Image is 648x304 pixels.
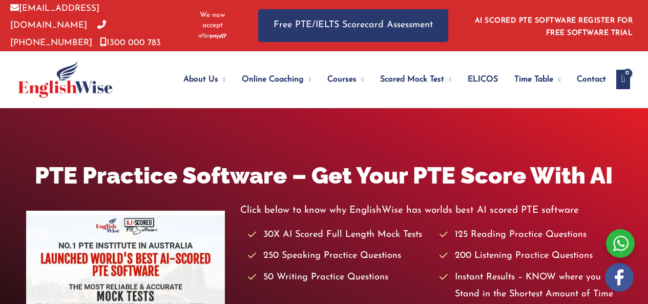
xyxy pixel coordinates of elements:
[605,263,634,292] img: white-facebook.png
[10,21,106,47] a: [PHONE_NUMBER]
[357,62,364,97] span: Menu Toggle
[192,10,233,31] span: We now accept
[569,62,606,97] a: Contact
[240,202,622,219] p: Click below to know why EnglishWise has worlds best AI scored PTE software
[248,248,430,265] li: 250 Speaking Practice Questions
[469,9,638,42] aside: Header Widget 1
[183,62,218,97] span: About Us
[380,62,444,97] span: Scored Mock Test
[553,62,560,97] span: Menu Toggle
[304,62,311,97] span: Menu Toggle
[506,62,569,97] a: Time TableMenu Toggle
[18,61,113,98] img: cropped-ew-logo
[319,62,372,97] a: CoursesMenu Toggle
[100,38,161,47] a: 1300 000 783
[444,62,451,97] span: Menu Toggle
[327,62,357,97] span: Courses
[248,227,430,244] li: 30X AI Scored Full Length Mock Tests
[475,17,633,37] a: AI SCORED PTE SOFTWARE REGISTER FOR FREE SOFTWARE TRIAL
[248,269,430,286] li: 50 Writing Practice Questions
[26,159,622,192] h1: PTE Practice Software – Get Your PTE Score With AI
[468,62,498,97] span: ELICOS
[258,9,448,42] a: Free PTE/IELTS Scorecard Assessment
[440,227,622,244] li: 125 Reading Practice Questions
[577,62,606,97] span: Contact
[10,4,99,30] a: [EMAIL_ADDRESS][DOMAIN_NAME]
[242,62,304,97] span: Online Coaching
[459,62,506,97] a: ELICOS
[218,62,225,97] span: Menu Toggle
[175,62,234,97] a: About UsMenu Toggle
[440,248,622,265] li: 200 Listening Practice Questions
[198,33,226,39] img: Afterpay-Logo
[372,62,459,97] a: Scored Mock TestMenu Toggle
[514,62,553,97] span: Time Table
[616,70,630,89] a: View Shopping Cart, empty
[440,269,622,303] li: Instant Results – KNOW where you Stand in the Shortest Amount of Time
[234,62,319,97] a: Online CoachingMenu Toggle
[159,62,607,97] nav: Site Navigation: Main Menu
